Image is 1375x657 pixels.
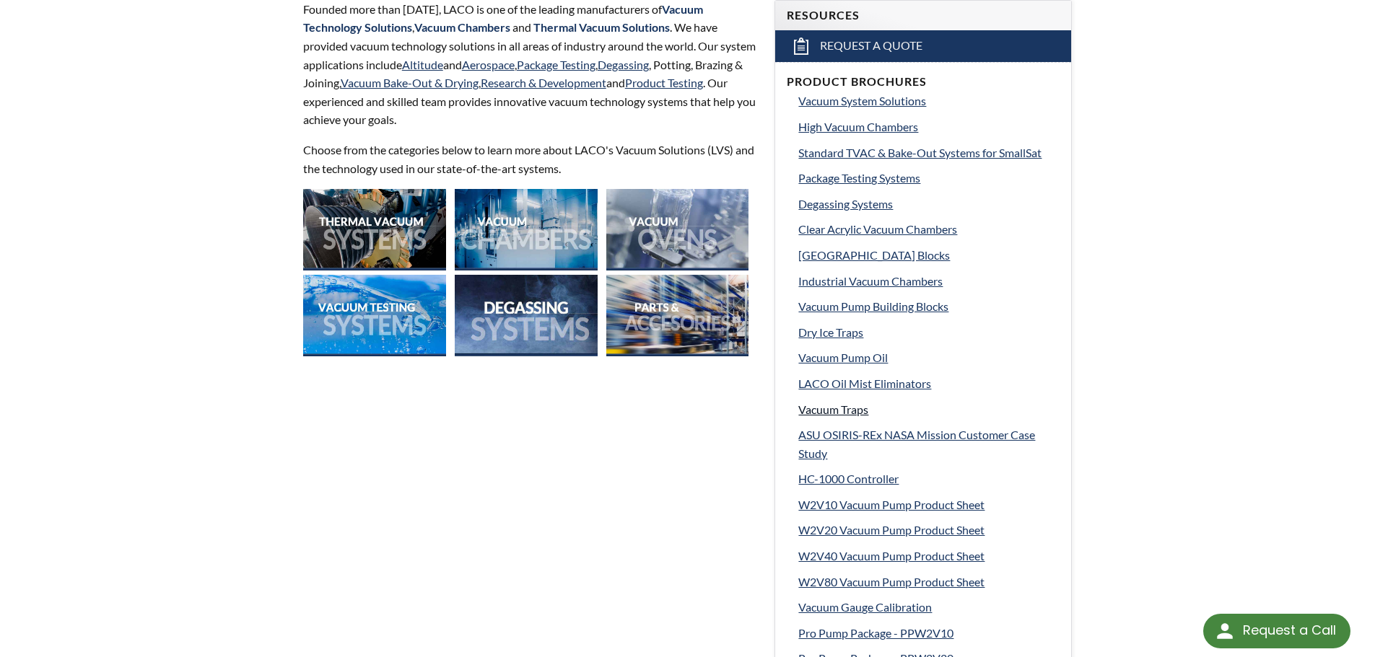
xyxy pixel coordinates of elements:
[787,74,1060,89] h4: Product Brochures
[798,323,1060,342] a: Dry Ice Traps
[625,76,703,89] a: Product Testing
[798,171,920,185] span: Package Testing Systems
[414,20,510,34] strong: Vacuum Chambers
[462,58,515,71] a: Aerospace
[606,189,749,270] img: 2021-Vacuum_Ovens.jpg
[798,428,1035,460] span: ASU OSIRIS-REx NASA Mission Customer Case Study
[798,547,1060,565] a: W2V40 Vacuum Pump Product Sheet
[798,120,918,133] span: High Vacuum Chambers
[798,92,1060,110] a: Vacuum System Solutions
[303,275,446,356] img: 2021-Vacuum_Testing.jpg
[798,299,948,313] span: Vacuum Pump Building Blocks
[798,523,985,537] span: W2V20 Vacuum Pump Product Sheet
[798,598,1060,617] a: Vacuum Gauge Calibration
[798,402,868,416] span: Vacuum Traps
[533,20,670,34] strong: Thermal Vacuum Solutions
[798,575,985,588] span: W2V80 Vacuum Pump Product Sheet
[798,118,1060,136] a: High Vacuum Chambers
[798,274,943,288] span: Industrial Vacuum Chambers
[775,30,1071,62] a: Request a Quote
[798,348,1060,367] a: Vacuum Pump Oil
[1213,619,1236,643] img: round button
[798,325,863,339] span: Dry Ice Traps
[798,169,1060,188] a: Package Testing Systems
[798,146,1042,159] span: Standard TVAC & Bake-Out Systems for SmallSat
[455,189,598,270] img: 2021-Vacuum_Chambers.jpg
[1243,614,1336,647] div: Request a Call
[798,549,985,563] span: W2V40 Vacuum Pump Product Sheet
[798,195,1060,213] a: Degassing Systems
[798,521,1060,539] a: W2V20 Vacuum Pump Product Sheet
[798,498,985,511] span: W2V10 Vacuum Pump Product Sheet
[455,275,598,356] img: 2021-Degas.jpg
[303,189,446,270] img: tvac-thumb.jpg
[798,472,899,485] span: HC-1000 Controller
[798,425,1060,462] a: ASU OSIRIS-REx NASA Mission Customer Case Study
[798,297,1060,316] a: Vacuum Pump Building Blocks
[798,272,1060,291] a: Industrial Vacuum Chambers
[798,220,1060,239] a: Clear Acrylic Vacuum Chambers
[798,246,1060,265] a: [GEOGRAPHIC_DATA] Blocks
[787,8,1060,23] h4: Resources
[798,624,1060,643] a: Pro Pump Package - PPW2V10
[798,626,953,640] span: Pro Pump Package - PPW2V10
[1203,614,1350,648] div: Request a Call
[798,400,1060,419] a: Vacuum Traps
[341,76,479,89] a: Vacuum Bake-Out & Drying
[798,144,1060,162] a: Standard TVAC & Bake-Out Systems for SmallSat
[798,350,888,364] span: Vacuum Pump Oil
[798,573,1060,591] a: W2V80 Vacuum Pump Product Sheet
[798,222,957,236] span: Clear Acrylic Vacuum Chambers
[303,141,758,177] p: Choose from the categories below to learn more about LACO's Vacuum Solutions (LVS) and the techno...
[481,76,606,89] a: Research & Development
[517,58,595,71] a: Package Testing
[798,376,931,390] span: LACO Oil Mist Eliminators
[798,495,1060,514] a: W2V10 Vacuum Pump Product Sheet
[798,469,1060,488] a: HC-1000 Controller
[402,58,443,71] a: Altitude
[820,38,922,53] span: Request a Quote
[798,248,950,262] span: [GEOGRAPHIC_DATA] Blocks
[798,94,926,107] span: Vacuum System Solutions
[798,600,932,614] span: Vacuum Gauge Calibration
[606,275,749,356] img: 2021-Access.jpg
[798,197,893,211] span: Degassing Systems
[798,374,1060,393] a: LACO Oil Mist Eliminators
[598,58,649,71] a: Degassing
